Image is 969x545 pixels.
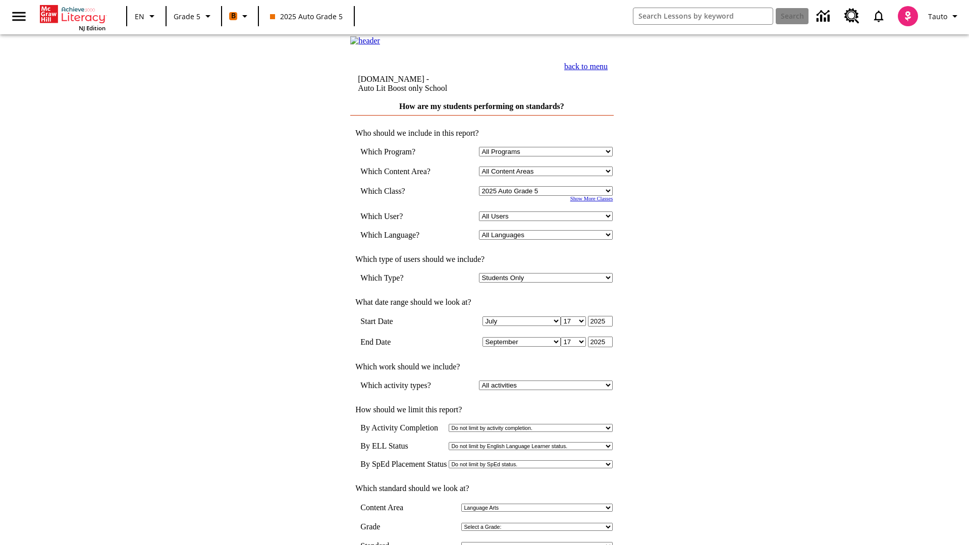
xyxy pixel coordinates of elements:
[360,316,445,326] td: Start Date
[360,423,447,432] td: By Activity Completion
[360,147,445,156] td: Which Program?
[838,3,866,30] a: Resource Center, Will open in new tab
[225,7,255,25] button: Boost Class color is orange. Change class color
[4,2,34,31] button: Open side menu
[174,11,200,22] span: Grade 5
[892,3,924,29] button: Select a new avatar
[350,484,613,493] td: Which standard should we look at?
[170,7,218,25] button: Grade: Grade 5, Select a grade
[358,84,447,92] nobr: Auto Lit Boost only School
[924,7,965,25] button: Profile/Settings
[360,442,447,451] td: By ELL Status
[360,211,445,221] td: Which User?
[350,298,613,307] td: What date range should we look at?
[350,362,613,371] td: Which work should we include?
[570,196,613,201] a: Show More Classes
[399,102,564,111] a: How are my students performing on standards?
[564,62,608,71] a: back to menu
[360,503,416,512] td: Content Area
[898,6,918,26] img: avatar image
[866,3,892,29] a: Notifications
[360,167,430,176] nobr: Which Content Area?
[135,11,144,22] span: EN
[79,24,105,32] span: NJ Edition
[928,11,947,22] span: Tauto
[360,460,447,469] td: By SpEd Placement Status
[231,10,236,22] span: B
[360,273,445,283] td: Which Type?
[633,8,773,24] input: search field
[811,3,838,30] a: Data Center
[130,7,163,25] button: Language: EN, Select a language
[350,129,613,138] td: Who should we include in this report?
[270,11,343,22] span: 2025 Auto Grade 5
[360,230,445,240] td: Which Language?
[358,75,512,93] td: [DOMAIN_NAME] -
[360,337,445,347] td: End Date
[350,36,380,45] img: header
[350,255,613,264] td: Which type of users should we include?
[360,380,445,390] td: Which activity types?
[350,405,613,414] td: How should we limit this report?
[360,186,445,196] td: Which Class?
[40,3,105,32] div: Home
[360,522,389,531] td: Grade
